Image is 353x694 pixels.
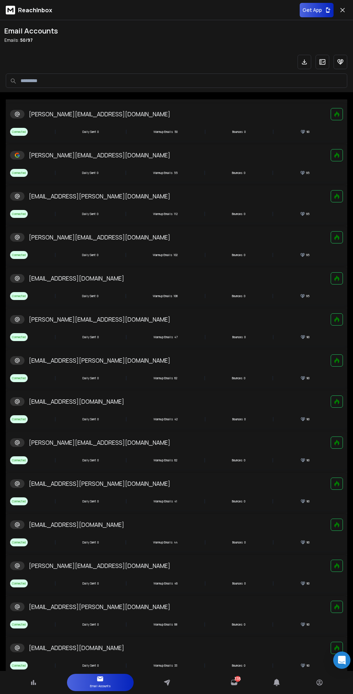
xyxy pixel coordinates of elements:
div: 0 [82,581,99,586]
div: 42 [153,417,178,421]
p: Bounces [232,622,242,627]
p: Warmup Emails [153,581,173,586]
span: | [204,210,205,218]
p: Warmup Emails [153,499,173,503]
p: Warmup Emails [153,540,173,545]
span: | [54,127,56,136]
p: Warmup Emails [153,253,172,257]
div: 50 [153,130,178,134]
span: Connected [10,497,28,505]
span: | [54,538,56,547]
span: Connected [10,210,28,218]
span: | [54,374,56,382]
span: | [54,251,56,259]
div: 0 [82,458,99,462]
h1: Email Accounts [4,26,58,36]
span: | [54,456,56,465]
span: | [54,292,56,300]
span: | [54,661,56,670]
div: 46 [153,581,178,586]
p: Daily Sent [82,171,95,175]
span: | [204,661,205,670]
div: 62 [153,458,177,462]
div: 90 [300,499,310,504]
div: 0 [82,622,99,627]
span: | [272,456,273,465]
p: Bounces [232,130,243,134]
p: Bounces [232,663,242,668]
p: Bounces [232,376,242,380]
p: Daily Sent [82,335,96,339]
span: | [204,127,206,136]
p: Warmup Emails [153,458,173,462]
p: Warmup Emails [153,294,172,298]
span: Connected [10,128,28,136]
span: | [272,374,273,382]
p: [EMAIL_ADDRESS][DOMAIN_NAME] [29,644,124,652]
span: | [272,579,274,588]
span: | [125,333,127,341]
p: 0 [244,458,245,462]
span: | [272,333,274,341]
div: 95 [300,170,310,175]
p: 0 [244,294,245,298]
span: | [125,415,127,424]
span: 318 [234,676,241,682]
span: | [125,127,127,136]
p: Warmup Emails [153,663,173,668]
p: Bounces [232,499,242,503]
span: | [204,169,205,177]
span: Connected [10,415,28,423]
div: 44 [153,540,178,545]
span: Connected [10,579,28,587]
div: 90 [300,458,310,463]
div: 90 [300,581,310,586]
p: Emails : [4,37,58,43]
p: [EMAIL_ADDRESS][DOMAIN_NAME] [29,520,124,529]
p: Warmup Emails [153,212,173,216]
p: Daily Sent [82,499,96,503]
div: 0 [82,294,98,298]
p: 0 [244,212,245,216]
span: | [204,456,205,465]
p: Daily Sent [82,130,96,134]
span: | [204,251,206,259]
div: 0 [82,171,98,175]
span: | [204,292,206,300]
span: | [204,579,206,588]
div: 55 [153,171,178,175]
div: 0 [82,663,99,668]
span: | [125,169,126,177]
p: 0 [244,499,245,503]
p: 0 [244,335,246,339]
p: [PERSON_NAME][EMAIL_ADDRESS][DOMAIN_NAME] [29,561,170,570]
span: | [204,497,205,506]
div: 95 [300,294,310,299]
p: Bounces [232,458,242,462]
p: Daily Sent [82,458,96,462]
div: 0 [82,499,99,503]
span: | [272,538,274,547]
p: Warmup Emails [153,622,173,627]
span: | [125,579,127,588]
p: Email Accounts [90,682,111,690]
p: Warmup Emails [153,417,173,421]
span: | [204,620,205,629]
p: Bounces [232,171,242,175]
div: Open Intercom Messenger [333,652,350,669]
p: Daily Sent [82,540,96,545]
p: Bounces [232,417,243,421]
span: | [204,374,205,382]
div: 112 [153,212,178,216]
p: [PERSON_NAME][EMAIL_ADDRESS][DOMAIN_NAME] [29,233,170,242]
div: 90 [300,622,310,627]
p: 0 [244,171,245,175]
p: [EMAIL_ADDRESS][PERSON_NAME][DOMAIN_NAME] [29,479,170,488]
div: 0 [82,130,99,134]
div: 33 [153,663,177,668]
span: | [125,210,126,218]
span: | [125,538,126,547]
span: Connected [10,456,28,464]
p: [PERSON_NAME][EMAIL_ADDRESS][DOMAIN_NAME] [29,110,170,118]
p: Daily Sent [82,622,96,627]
